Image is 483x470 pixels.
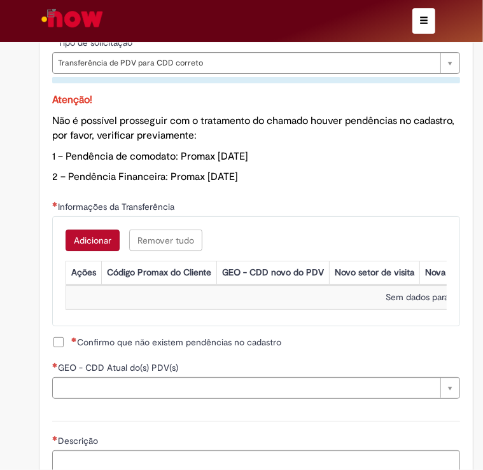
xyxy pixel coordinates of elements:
[58,435,101,446] span: Descrição
[329,261,419,285] th: Novo setor de visita
[52,436,58,441] span: Necessários
[52,170,238,183] span: 2 – Pendência Financeira: Promax [DATE]
[58,37,135,48] span: Tipo de solicitação
[52,93,92,106] span: Atenção!
[52,363,58,368] span: Necessários
[71,337,77,342] span: Necessários
[52,377,460,399] a: Limpar campo GEO - CDD Atual do(s) PDV(s)
[52,150,248,163] span: 1 – Pendência de comodato: Promax [DATE]
[66,261,101,285] th: Ações
[58,201,177,212] span: Informações da Transferência
[52,202,58,207] span: Necessários
[66,230,120,251] button: Add a row for Informações da Transferência
[71,336,281,349] span: Confirmo que não existem pendências no cadastro
[216,261,329,285] th: GEO - CDD novo do PDV
[39,6,105,32] img: ServiceNow
[101,261,216,285] th: Código Promax do Cliente
[58,362,181,373] span: GEO - CDD Atual do(s) PDV(s)
[412,8,435,34] button: Alternar navegação
[52,114,454,142] span: Não é possível prosseguir com o tratamento do chamado houver pendências no cadastro, por favor, v...
[58,53,434,73] span: Transferência de PDV para CDD correto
